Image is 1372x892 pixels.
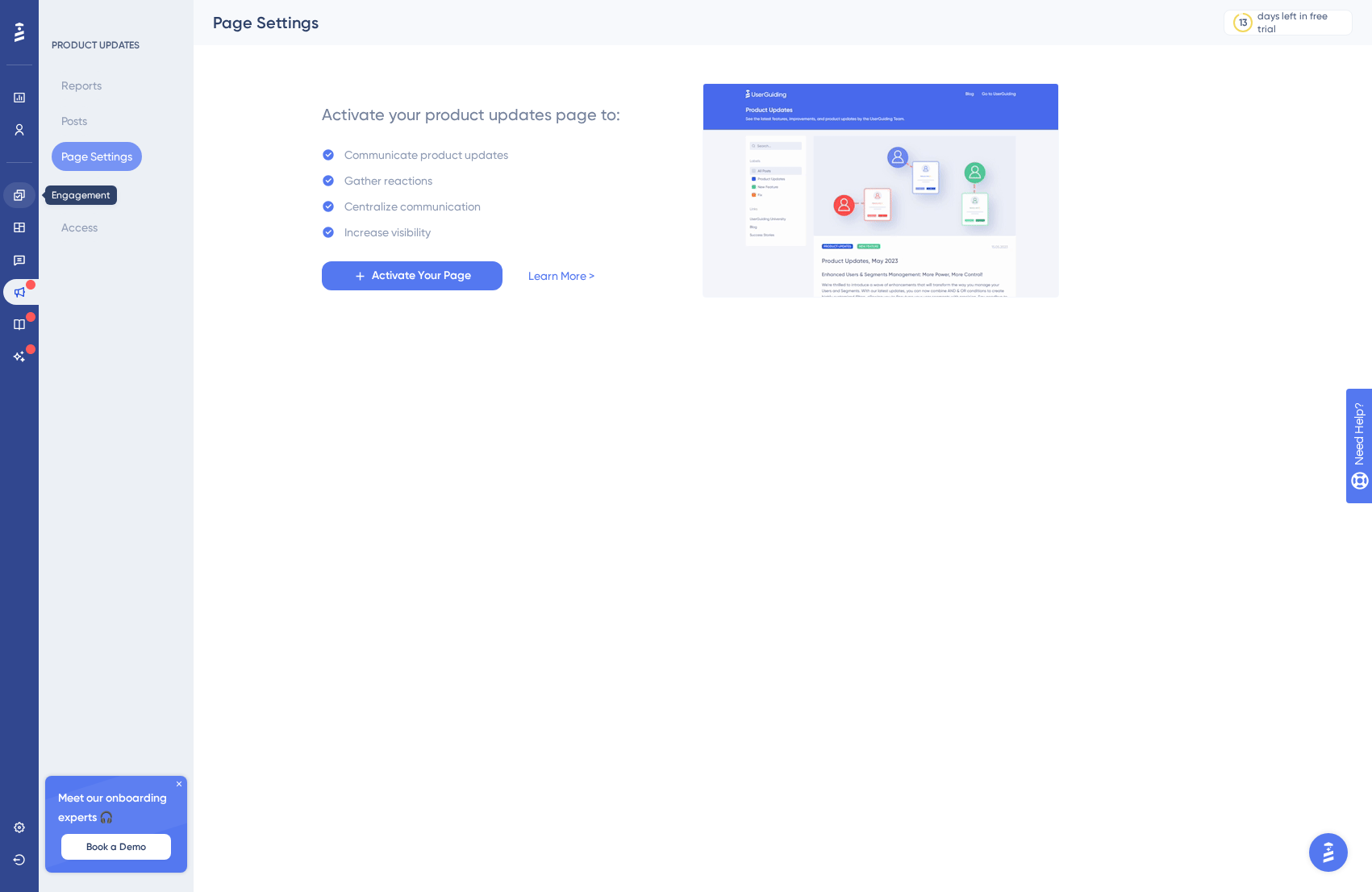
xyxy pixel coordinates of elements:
a: Learn More > [528,266,594,286]
span: Activate Your Page [372,266,471,286]
button: Access [52,213,107,242]
iframe: UserGuiding AI Assistant Launcher [1304,828,1353,877]
div: PRODUCT UPDATES [52,39,140,52]
div: days left in free trial [1257,10,1347,35]
button: Reports [52,71,111,100]
button: Book a Demo [61,834,171,860]
span: Need Help? [38,4,101,23]
div: Communicate product updates [344,145,508,165]
div: Page Settings [213,11,1183,34]
div: Centralize communication [344,197,481,216]
button: Activate Your Page [322,261,503,290]
button: Posts [52,106,97,135]
div: Gather reactions [344,171,432,190]
div: Increase visibility [344,223,431,242]
div: 13 [1239,16,1247,29]
span: Meet our onboarding experts 🎧 [58,789,174,827]
button: Domain [52,177,111,206]
button: Page Settings [52,142,142,171]
div: Activate your product updates page to: [322,103,620,126]
span: Book a Demo [86,840,146,853]
img: 253145e29d1258e126a18a92d52e03bb.gif [703,83,1059,298]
